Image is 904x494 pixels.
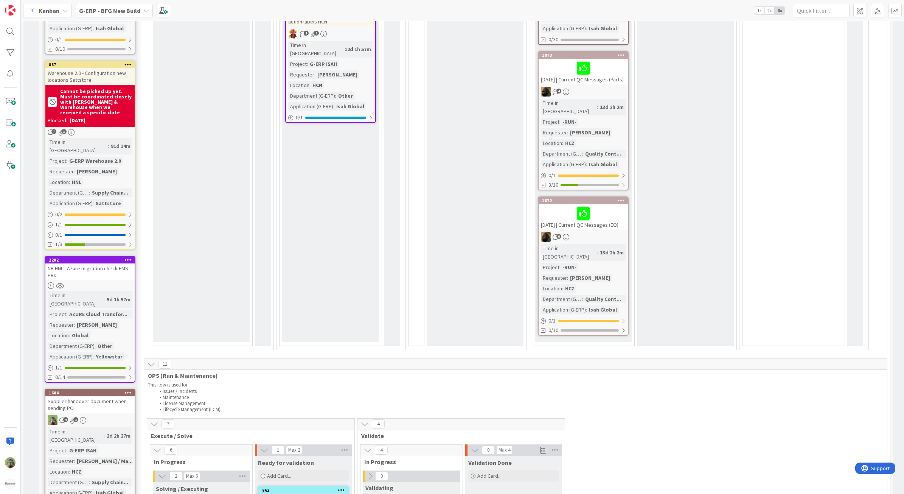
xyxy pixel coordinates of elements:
div: Location [288,81,309,89]
span: : [89,189,90,197]
div: Isah Global [334,102,366,111]
span: 3/10 [548,181,558,189]
div: Quality Cont... [583,150,623,158]
span: 1x [754,7,764,14]
span: 3 [62,129,67,134]
span: 2x [764,7,775,14]
div: Requester [48,167,74,176]
span: : [104,295,105,304]
span: 0 / 2 [55,210,62,218]
li: License Management [155,400,884,407]
div: Supply Chain... [90,189,130,197]
span: In Progress [364,458,453,466]
div: Application (G-ERP) [541,160,586,168]
span: 1 [304,31,309,36]
img: ND [541,232,551,242]
div: Yellowstar [94,352,124,361]
span: : [74,321,75,329]
div: 0/1 [45,230,135,240]
span: : [597,248,598,257]
div: Location [48,468,69,476]
span: 7 [162,419,174,429]
span: : [307,60,308,68]
span: : [567,274,568,282]
span: In Progress [154,458,243,466]
span: Ready for validation [258,459,314,466]
div: 12d 1h 57m [343,45,373,53]
div: 5d 1h 57m [105,295,132,304]
img: TT [48,415,57,425]
span: 0 / 1 [296,114,303,122]
span: 0 / 1 [55,231,62,239]
span: : [66,446,67,455]
div: G-ERP Warehouse 2.0 [67,157,123,165]
div: 1872 [542,198,628,203]
span: : [95,342,96,350]
div: Max 4 [499,448,510,452]
div: 2202NB HNL - Azure migration check FMS PRD [45,257,135,280]
b: G-ERP - BFG New Build [79,7,140,14]
div: HCZ [563,139,576,147]
div: 0/1 [45,35,135,44]
div: [DATE] | Current QC Messages (Parts) [539,59,628,84]
span: Kanban [39,6,59,15]
div: Requester [541,128,567,137]
div: [DATE] [70,117,85,125]
div: 1873 [539,52,628,59]
div: Department (G-ERP) [48,342,95,350]
span: 4 [556,89,561,94]
div: HCN [311,81,324,89]
div: Max 2 [288,448,300,452]
div: Supplier handover document when sending PO [45,396,135,413]
div: Application (G-ERP) [541,305,586,314]
div: Department (G-ERP) [48,478,89,486]
div: Application (G-ERP) [48,352,93,361]
div: [DATE] | Current QC Messages (EO) [539,204,628,230]
div: 2202 [45,257,135,263]
span: 1 / 1 [55,364,62,372]
span: : [93,199,94,207]
span: : [586,24,587,33]
div: Global [70,331,90,340]
span: : [309,81,311,89]
span: 2 [169,472,182,481]
span: 1/3 [55,240,62,248]
span: : [567,128,568,137]
div: Other [336,92,355,100]
span: : [104,432,105,440]
span: 4 [63,417,68,422]
div: Time in [GEOGRAPHIC_DATA] [288,41,342,58]
span: : [69,468,70,476]
span: 4 [375,446,388,455]
div: HNL [70,178,83,186]
div: Requester [541,274,567,282]
div: LC [286,29,375,39]
div: Other [96,342,114,350]
span: Add Card... [267,472,291,479]
div: Department (G-ERP) [541,150,582,158]
span: : [314,70,315,79]
span: : [597,103,598,111]
span: 0/10 [548,326,558,334]
div: Application (G-ERP) [288,102,333,111]
div: 91d 14m [109,142,132,150]
div: Requester [48,321,74,329]
b: Cannot be picked up yet. Must be coordinated closely with [PERSON_NAME] & Warehouse when we recei... [60,89,132,115]
div: 887 [49,62,135,67]
li: Maintenance [155,394,884,400]
img: TT [5,457,16,468]
span: : [69,178,70,186]
span: Execute / Solve [151,432,345,439]
span: : [562,284,563,293]
span: : [89,478,90,486]
span: 0/30 [548,36,558,44]
div: NB HNL - Azure migration check FMS PRD [45,263,135,280]
div: Supply Chain... [90,478,130,486]
span: 11 [158,360,171,369]
div: Application (G-ERP) [48,24,93,33]
span: Support [16,1,34,10]
div: ND [539,87,628,97]
div: 887 [45,61,135,68]
span: 1 [73,417,78,422]
span: 6 [165,446,177,455]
